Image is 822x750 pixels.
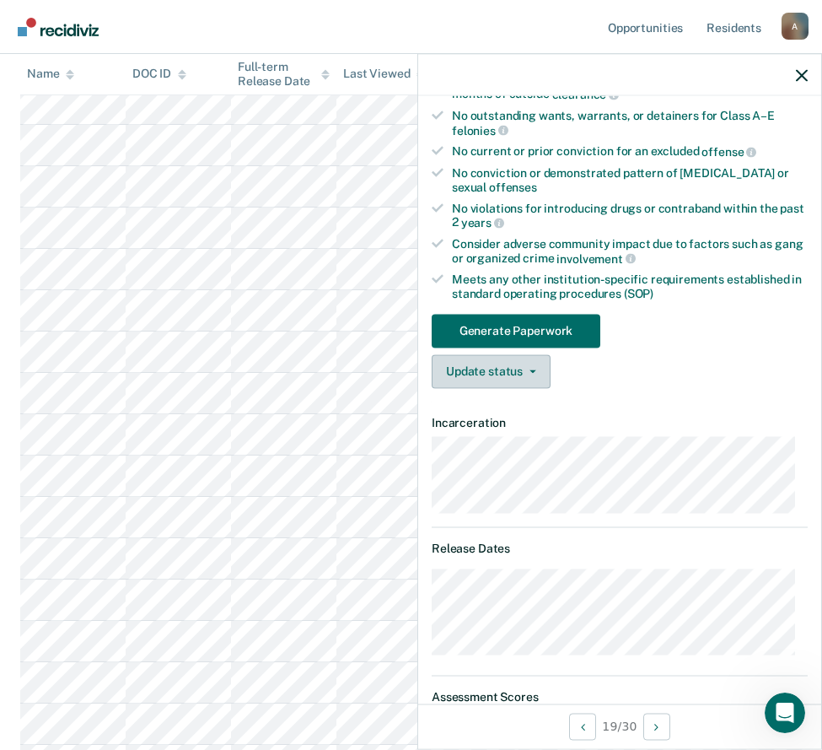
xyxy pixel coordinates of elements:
span: involvement [556,251,635,265]
div: No violations for introducing drugs or contraband within the past 2 [452,201,808,229]
div: 19 / 30 [418,704,821,748]
div: No conviction or demonstrated pattern of [MEDICAL_DATA] or sexual [452,165,808,194]
span: (SOP) [624,287,653,300]
div: No current or prior conviction for an excluded [452,144,808,159]
dt: Incarceration [432,415,808,429]
button: Next Opportunity [643,713,670,740]
dt: Release Dates [432,541,808,555]
button: Generate Paperwork [432,314,600,348]
span: offenses [489,180,537,193]
img: Recidiviz [18,18,99,36]
div: Full-term Release Date [238,60,330,89]
div: DOC ID [132,67,186,82]
dt: Assessment Scores [432,689,808,704]
iframe: Intercom live chat [765,693,805,733]
span: offense [701,145,756,159]
span: clearance [552,88,620,101]
div: No outstanding wants, warrants, or detainers for Class A–E [452,108,808,137]
div: Last Viewed [343,67,425,82]
div: A [782,13,809,40]
span: years [461,216,504,229]
button: Profile dropdown button [782,13,809,40]
div: Consider adverse community impact due to factors such as gang or organized crime [452,236,808,265]
button: Update status [432,354,551,388]
button: Previous Opportunity [569,713,596,740]
div: Name [27,67,74,82]
div: Meets any other institution-specific requirements established in standard operating procedures [452,272,808,301]
span: felonies [452,123,508,137]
